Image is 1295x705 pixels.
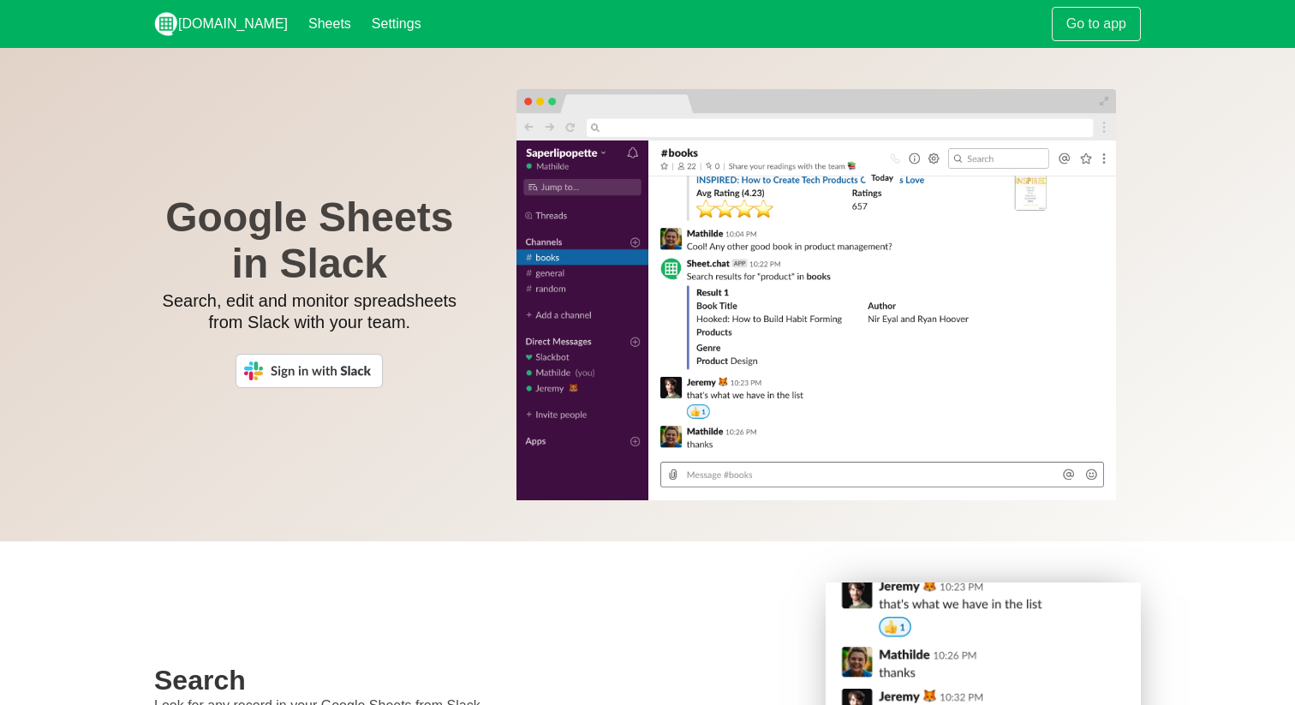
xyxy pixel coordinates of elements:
strong: Search [154,665,246,696]
h1: Google Sheets in Slack [154,194,465,287]
img: bar.png [516,89,1116,140]
p: Search, edit and monitor spreadsheets from Slack with your team. [154,290,465,333]
img: Sign in [236,354,383,388]
img: screen.png [516,140,1116,500]
a: Go to app [1052,7,1141,41]
img: logo_v2_white.png [154,12,178,36]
